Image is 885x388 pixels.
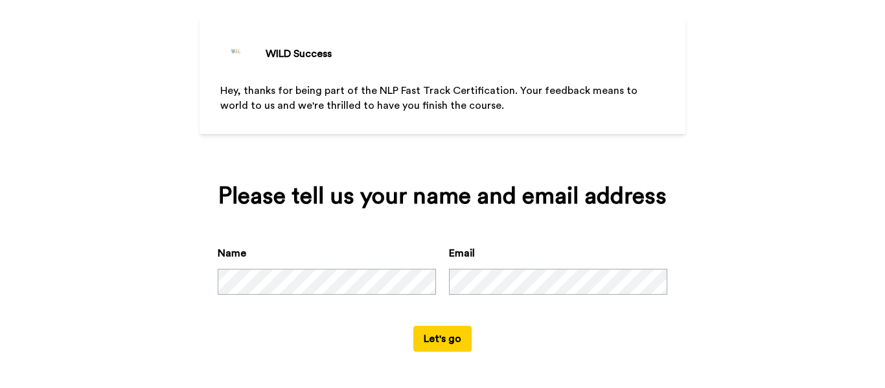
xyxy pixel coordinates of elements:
label: Name [218,245,246,261]
span: Hey, thanks for being part of the NLP Fast Track Certification. Your feedback means to world to u... [220,86,640,111]
label: Email [449,245,475,261]
button: Let's go [413,326,472,352]
div: Please tell us your name and email address [218,183,667,209]
div: WILD Success [266,46,332,62]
